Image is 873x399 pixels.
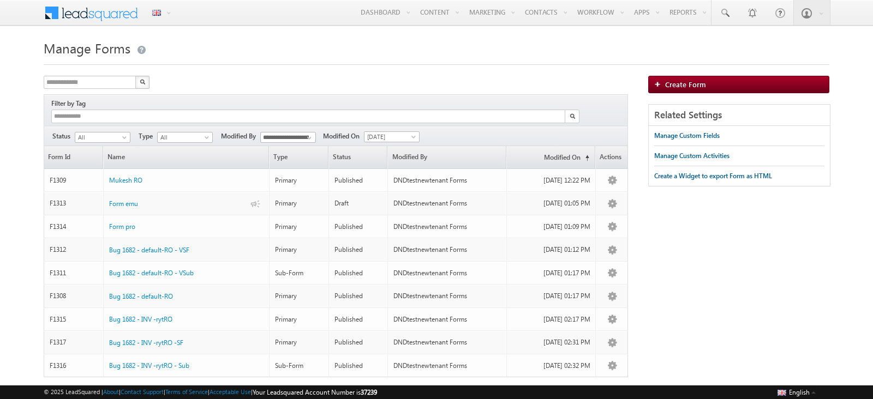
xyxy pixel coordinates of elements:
[165,388,208,395] a: Terms of Service
[512,222,590,232] div: [DATE] 01:09 PM
[334,315,383,324] div: Published
[334,222,383,232] div: Published
[275,268,324,278] div: Sub-Form
[109,176,142,185] a: Mukesh RO
[512,245,590,255] div: [DATE] 01:12 PM
[221,131,260,141] span: Modified By
[109,268,194,278] a: Bug 1682 - default-RO - VSub
[323,131,364,141] span: Modified On
[275,245,324,255] div: Primary
[109,338,183,348] a: Bug 1682 - INV -rytRO -SF
[512,315,590,324] div: [DATE] 02:17 PM
[334,337,383,347] div: Published
[109,292,173,301] a: Bug 1682 - default-RO
[393,222,501,232] div: DNDtestnewtenant Forms
[109,292,173,300] span: Bug 1682 - default-RO
[570,113,575,119] img: Search
[109,246,189,254] span: Bug 1682 - default-RO - VSF
[270,146,328,168] span: Type
[140,79,145,84] img: Search
[334,268,383,278] div: Published
[393,245,501,255] div: DNDtestnewtenant Forms
[109,222,135,231] span: Form pro
[253,388,377,396] span: Your Leadsquared Account Number is
[50,176,98,185] div: F1309
[649,105,830,126] div: Related Settings
[109,222,135,232] a: Form pro
[334,176,383,185] div: Published
[275,361,324,371] div: Sub-Form
[654,131,720,141] div: Manage Custom Fields
[393,337,501,347] div: DNDtestnewtenant Forms
[44,146,103,168] a: Form Id
[109,176,142,184] span: Mukesh RO
[50,315,98,324] div: F1315
[364,132,416,142] span: [DATE]
[301,132,315,143] a: Show All Items
[654,126,720,146] a: Manage Custom Fields
[50,291,98,301] div: F1308
[139,131,157,141] span: Type
[275,315,324,324] div: Primary
[334,198,383,208] div: Draft
[109,361,189,370] span: Bug 1682 - INV -rytRO - Sub
[50,361,98,371] div: F1316
[52,131,75,141] span: Status
[50,222,98,232] div: F1314
[158,132,210,142] span: All
[75,132,130,143] a: All
[388,146,505,168] a: Modified By
[393,361,501,371] div: DNDtestnewtenant Forms
[364,131,420,142] a: [DATE]
[50,337,98,347] div: F1317
[109,315,172,324] a: Bug 1682 - INV -rytRO
[51,98,89,110] div: Filter by Tag
[334,361,383,371] div: Published
[654,166,772,186] a: Create a Widget to export Form as HTML
[334,291,383,301] div: Published
[44,387,377,397] span: © 2025 LeadSquared | | | | |
[109,269,194,277] span: Bug 1682 - default-RO - VSub
[665,80,706,89] span: Create Form
[210,388,251,395] a: Acceptable Use
[393,315,501,324] div: DNDtestnewtenant Forms
[329,146,387,168] span: Status
[393,198,501,208] div: DNDtestnewtenant Forms
[581,154,589,162] span: (sorted ascending)
[512,291,590,301] div: [DATE] 01:17 PM
[109,361,189,371] a: Bug 1682 - INV -rytRO - Sub
[775,385,818,398] button: English
[393,176,501,185] div: DNDtestnewtenant Forms
[121,388,164,395] a: Contact Support
[507,146,595,168] a: Modified On(sorted ascending)
[75,132,127,142] span: All
[104,146,268,168] a: Name
[50,268,98,278] div: F1311
[44,39,130,57] span: Manage Forms
[275,337,324,347] div: Primary
[50,245,98,255] div: F1312
[275,222,324,232] div: Primary
[512,176,590,185] div: [DATE] 12:22 PM
[512,268,590,278] div: [DATE] 01:17 PM
[109,338,183,347] span: Bug 1682 - INV -rytRO -SF
[654,151,730,161] div: Manage Custom Activities
[393,291,501,301] div: DNDtestnewtenant Forms
[654,171,772,181] div: Create a Widget to export Form as HTML
[275,291,324,301] div: Primary
[109,245,189,255] a: Bug 1682 - default-RO - VSF
[109,315,172,323] span: Bug 1682 - INV -rytRO
[654,81,665,87] img: add_icon.png
[512,337,590,347] div: [DATE] 02:31 PM
[103,388,119,395] a: About
[512,361,590,371] div: [DATE] 02:32 PM
[393,268,501,278] div: DNDtestnewtenant Forms
[654,146,730,166] a: Manage Custom Activities
[109,199,138,209] a: Form emu
[50,198,98,208] div: F1313
[109,199,138,208] span: Form emu
[275,198,324,208] div: Primary
[512,198,590,208] div: [DATE] 01:05 PM
[157,132,213,143] a: All
[361,388,377,396] span: 37239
